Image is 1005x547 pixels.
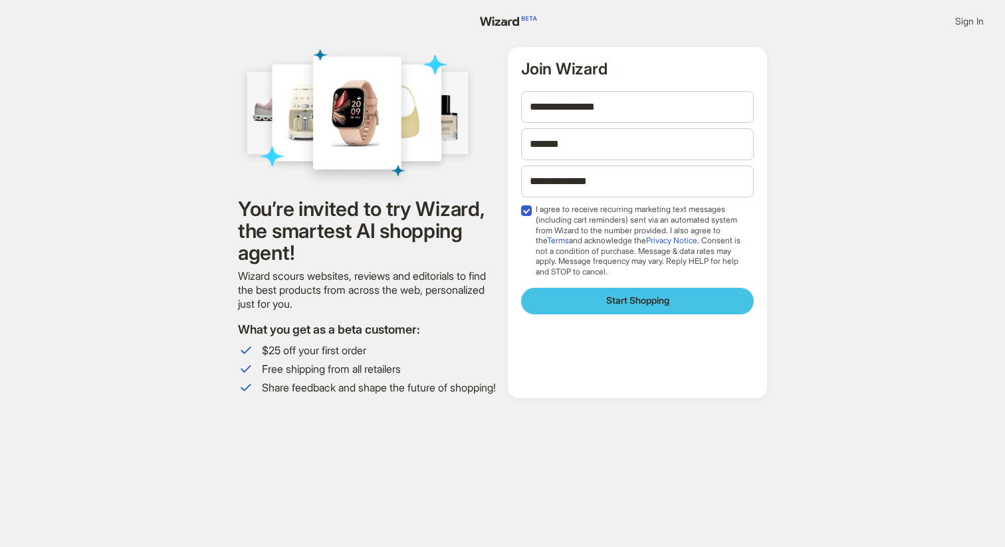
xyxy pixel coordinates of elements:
[238,269,497,310] div: Wizard scours websites, reviews and editorials to find the best products from across the web, per...
[262,362,497,376] span: Free shipping from all retailers
[521,60,754,78] h2: Join Wizard
[536,204,748,276] span: I agree to receive recurring marketing text messages (including cart reminders) sent via an autom...
[646,235,697,245] a: Privacy Notice
[262,344,497,358] span: $25 off your first order
[238,322,497,337] h2: What you get as a beta customer:
[521,288,754,314] button: Start Shopping
[238,198,497,264] h1: You’re invited to try Wizard, the smartest AI shopping agent!
[955,15,984,27] span: Sign In
[945,11,994,32] button: Sign In
[547,235,569,245] a: Terms
[262,381,497,395] span: Share feedback and shape the future of shopping!
[606,294,669,306] span: Start Shopping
